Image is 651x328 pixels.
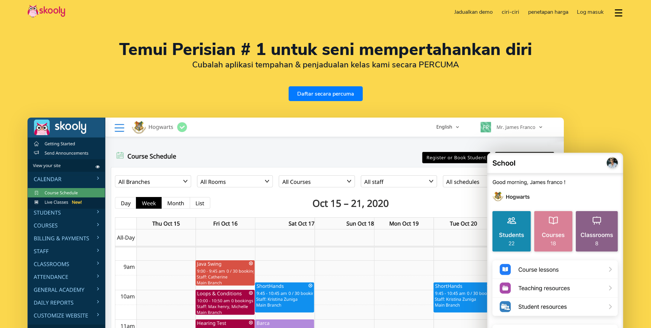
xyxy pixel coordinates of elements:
[27,4,65,18] img: Skooly
[528,8,568,16] span: penetapan harga
[524,7,573,18] a: penetapan harga
[572,7,608,18] a: Log masuk
[450,7,498,18] a: Jadualkan demo
[27,59,624,70] h2: Cubalah aplikasi tempahan & penjadualan kelas kami secara PERCUMA
[289,86,363,101] a: Daftar secara percuma
[614,5,624,21] button: dropdown menu
[577,8,604,16] span: Log masuk
[27,41,624,58] h1: Temui Perisian # 1 untuk seni mempertahankan diri
[497,7,524,18] a: ciri-ciri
